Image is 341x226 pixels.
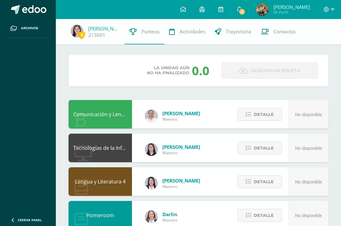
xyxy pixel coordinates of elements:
[164,19,210,44] a: Actividades
[256,19,300,44] a: Contactos
[69,167,132,196] div: Lengua y Literatura 4
[238,209,282,222] button: Detalle
[145,210,158,223] img: 794815d7ffad13252b70ea13fddba508.png
[21,26,38,31] span: Archivos
[162,211,177,217] span: Darlin
[88,25,120,32] a: [PERSON_NAME]
[238,108,282,121] button: Detalle
[162,217,177,223] span: Maestro
[254,209,274,221] span: Detalle
[145,110,158,122] img: 04fbc0eeb5f5f8cf55eb7ff53337e28b.png
[210,19,256,44] a: Trayectoria
[295,112,322,117] span: No disponible
[254,142,274,154] span: Detalle
[141,28,160,35] span: Punteos
[273,10,310,15] span: Mi Perfil
[254,176,274,188] span: Detalle
[251,63,300,78] span: Descargar boleta
[226,28,251,35] span: Trayectoria
[295,213,322,218] span: No disponible
[71,25,83,37] img: a9f8c04e9fece371e1d4e5486ae1cb72.png
[88,32,105,38] a: 213001
[239,8,246,15] span: 4
[162,184,200,189] span: Maestro
[145,143,158,156] img: dbcf09110664cdb6f63fe058abfafc14.png
[69,100,132,129] div: Comunicación y Lenguaje L3 Inglés 4
[256,3,269,16] img: 7c77d7145678e0f32de3ef581a6b6d6b.png
[238,142,282,155] button: Detalle
[162,110,200,116] span: [PERSON_NAME]
[295,146,322,151] span: No disponible
[162,177,200,184] span: [PERSON_NAME]
[273,4,310,10] span: [PERSON_NAME]
[238,175,282,188] button: Detalle
[5,19,51,38] a: Archivos
[147,65,189,76] span: La unidad aún no ha finalizado
[254,109,274,120] span: Detalle
[69,134,132,162] div: Tecnologías de la Información y la Comunicación 4
[295,179,322,184] span: No disponible
[162,116,200,122] span: Maestro
[192,62,209,79] div: 0.0
[18,218,42,222] span: Cerrar panel
[125,19,164,44] a: Punteos
[162,144,200,150] span: [PERSON_NAME]
[145,177,158,189] img: fd1196377973db38ffd7ffd912a4bf7e.png
[273,28,296,35] span: Contactos
[180,28,205,35] span: Actividades
[78,31,85,39] span: 0
[162,150,200,156] span: Maestro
